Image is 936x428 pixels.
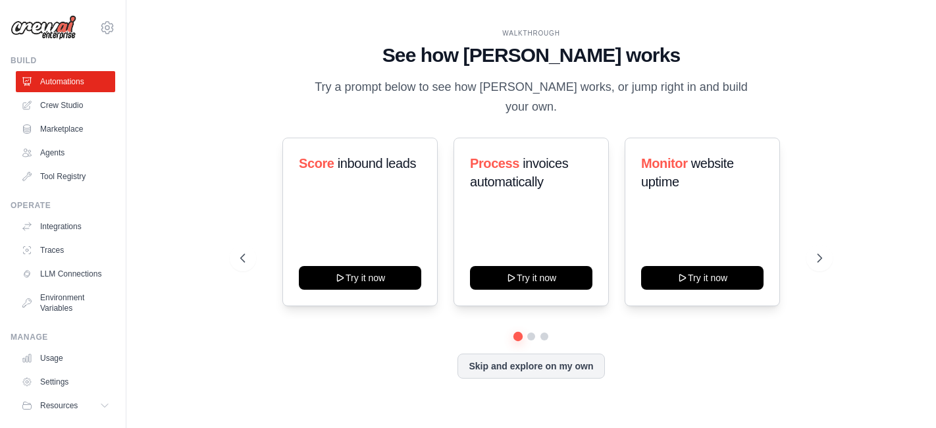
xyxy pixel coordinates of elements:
[40,400,78,411] span: Resources
[470,266,592,290] button: Try it now
[337,156,415,171] span: inbound leads
[299,156,334,171] span: Score
[16,95,115,116] a: Crew Studio
[16,371,115,392] a: Settings
[16,263,115,284] a: LLM Connections
[16,216,115,237] a: Integrations
[11,55,115,66] div: Build
[641,266,764,290] button: Try it now
[310,78,752,117] p: Try a prompt below to see how [PERSON_NAME] works, or jump right in and build your own.
[299,266,421,290] button: Try it now
[470,156,519,171] span: Process
[11,200,115,211] div: Operate
[16,119,115,140] a: Marketplace
[11,15,76,40] img: Logo
[641,156,688,171] span: Monitor
[641,156,734,189] span: website uptime
[16,166,115,187] a: Tool Registry
[16,287,115,319] a: Environment Variables
[16,71,115,92] a: Automations
[470,156,568,189] span: invoices automatically
[240,28,823,38] div: WALKTHROUGH
[240,43,823,67] h1: See how [PERSON_NAME] works
[16,142,115,163] a: Agents
[16,348,115,369] a: Usage
[16,240,115,261] a: Traces
[16,395,115,416] button: Resources
[11,332,115,342] div: Manage
[457,354,604,379] button: Skip and explore on my own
